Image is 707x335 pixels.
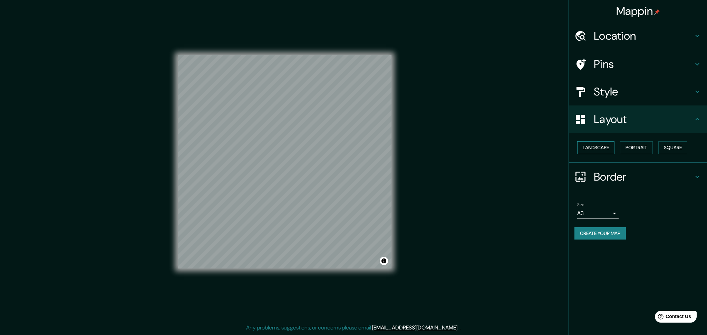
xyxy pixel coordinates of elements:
[569,105,707,133] div: Layout
[380,257,388,265] button: Toggle attribution
[372,324,457,331] a: [EMAIL_ADDRESS][DOMAIN_NAME]
[646,308,699,327] iframe: Help widget launcher
[654,9,660,15] img: pin-icon.png
[569,163,707,191] div: Border
[594,112,693,126] h4: Layout
[594,57,693,71] h4: Pins
[459,324,461,332] div: .
[458,324,459,332] div: .
[577,202,584,207] label: Size
[577,208,619,219] div: A3
[246,324,458,332] p: Any problems, suggestions, or concerns please email .
[594,85,693,99] h4: Style
[658,141,687,154] button: Square
[574,227,626,240] button: Create your map
[577,141,614,154] button: Landscape
[569,50,707,78] div: Pins
[178,55,391,268] canvas: Map
[569,78,707,105] div: Style
[620,141,653,154] button: Portrait
[594,29,693,43] h4: Location
[569,22,707,50] div: Location
[616,4,660,18] h4: Mappin
[594,170,693,184] h4: Border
